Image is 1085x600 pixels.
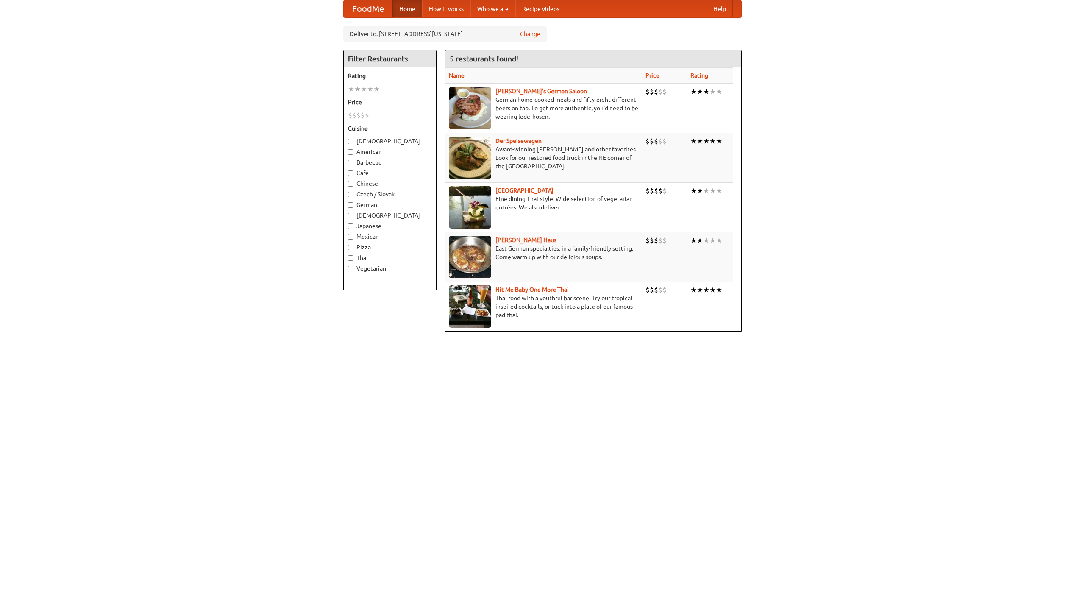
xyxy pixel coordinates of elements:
label: American [348,148,432,156]
li: $ [650,87,654,96]
img: babythai.jpg [449,285,491,328]
li: ★ [716,137,722,146]
li: ★ [703,236,709,245]
li: ★ [697,236,703,245]
li: ★ [716,236,722,245]
li: $ [348,111,352,120]
input: Vegetarian [348,266,353,271]
a: Name [449,72,465,79]
input: Mexican [348,234,353,240]
a: Rating [690,72,708,79]
img: satay.jpg [449,186,491,229]
h5: Rating [348,72,432,80]
li: $ [662,236,667,245]
li: $ [650,236,654,245]
li: ★ [709,137,716,146]
li: $ [361,111,365,120]
img: speisewagen.jpg [449,137,491,179]
p: Thai food with a youthful bar scene. Try our tropical inspired cocktails, or tuck into a plate of... [449,294,639,319]
label: German [348,201,432,209]
label: [DEMOGRAPHIC_DATA] [348,211,432,220]
li: $ [662,137,667,146]
input: American [348,149,353,155]
label: Czech / Slovak [348,190,432,198]
li: ★ [354,84,361,94]
label: Cafe [348,169,432,177]
li: ★ [709,186,716,195]
a: Price [645,72,659,79]
li: $ [352,111,356,120]
li: ★ [709,285,716,295]
a: Change [520,30,540,38]
h5: Cuisine [348,124,432,133]
li: ★ [716,186,722,195]
ng-pluralize: 5 restaurants found! [450,55,518,63]
li: $ [662,285,667,295]
li: $ [658,137,662,146]
input: Czech / Slovak [348,192,353,197]
a: Recipe videos [515,0,566,17]
input: [DEMOGRAPHIC_DATA] [348,139,353,144]
li: $ [650,285,654,295]
li: ★ [690,186,697,195]
input: German [348,202,353,208]
label: Pizza [348,243,432,251]
li: $ [658,285,662,295]
li: ★ [703,186,709,195]
p: Fine dining Thai-style. Wide selection of vegetarian entrées. We also deliver. [449,195,639,212]
li: $ [645,186,650,195]
input: Thai [348,255,353,261]
li: $ [650,186,654,195]
a: [PERSON_NAME] Haus [495,237,556,243]
li: ★ [361,84,367,94]
li: $ [645,236,650,245]
p: East German specialties, in a family-friendly setting. Come warm up with our delicious soups. [449,244,639,261]
input: Pizza [348,245,353,250]
input: Barbecue [348,160,353,165]
li: ★ [690,87,697,96]
li: ★ [690,137,697,146]
li: ★ [703,285,709,295]
li: $ [662,186,667,195]
label: Barbecue [348,158,432,167]
li: $ [645,285,650,295]
div: Deliver to: [STREET_ADDRESS][US_STATE] [343,26,547,42]
li: $ [662,87,667,96]
li: ★ [690,236,697,245]
li: $ [654,186,658,195]
li: $ [654,285,658,295]
input: Chinese [348,181,353,187]
h4: Filter Restaurants [344,50,436,67]
li: $ [645,87,650,96]
li: ★ [697,87,703,96]
a: [GEOGRAPHIC_DATA] [495,187,554,194]
li: ★ [697,285,703,295]
li: ★ [367,84,373,94]
label: Japanese [348,222,432,230]
a: FoodMe [344,0,392,17]
a: Help [707,0,733,17]
li: ★ [703,137,709,146]
li: ★ [348,84,354,94]
h5: Price [348,98,432,106]
label: Chinese [348,179,432,188]
a: Hit Me Baby One More Thai [495,286,569,293]
li: $ [365,111,369,120]
a: Who we are [470,0,515,17]
li: $ [645,137,650,146]
li: $ [654,236,658,245]
p: Award-winning [PERSON_NAME] and other favorites. Look for our restored food truck in the NE corne... [449,145,639,170]
li: $ [654,87,658,96]
label: [DEMOGRAPHIC_DATA] [348,137,432,145]
li: ★ [709,236,716,245]
label: Thai [348,254,432,262]
li: $ [658,186,662,195]
li: ★ [697,186,703,195]
li: ★ [716,285,722,295]
a: Der Speisewagen [495,137,542,144]
li: ★ [716,87,722,96]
